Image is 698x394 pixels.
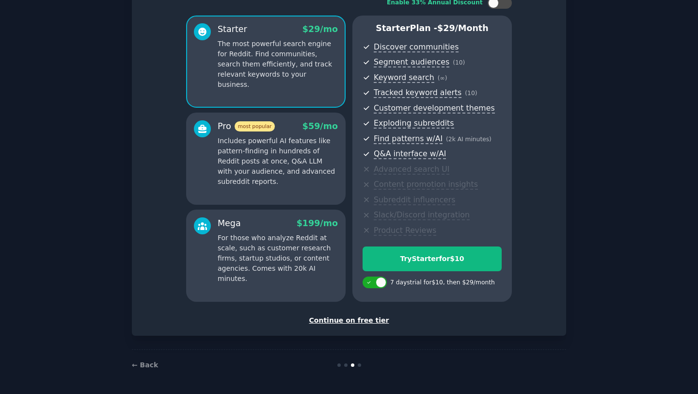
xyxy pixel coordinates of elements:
span: ( 10 ) [453,59,465,66]
span: $ 59 /mo [302,121,338,131]
span: Product Reviews [374,226,436,236]
div: Continue on free tier [142,315,556,326]
span: ( 2k AI minutes ) [446,136,492,143]
div: Starter [218,23,247,35]
div: Pro [218,120,275,132]
a: ← Back [132,361,158,369]
span: Tracked keyword alerts [374,88,461,98]
span: Content promotion insights [374,180,478,190]
span: Subreddit influencers [374,195,455,205]
span: $ 29 /mo [302,24,338,34]
button: TryStarterfor$10 [363,246,502,271]
p: The most powerful search engine for Reddit. Find communities, search them efficiently, and track ... [218,39,338,90]
p: Starter Plan - [363,22,502,34]
span: Slack/Discord integration [374,210,470,220]
span: Keyword search [374,73,434,83]
span: ( ∞ ) [438,75,447,82]
span: Exploding subreddits [374,118,454,129]
span: Advanced search UI [374,164,449,175]
span: ( 10 ) [465,90,477,97]
span: $ 199 /mo [297,218,338,228]
div: Try Starter for $10 [363,254,501,264]
span: most popular [235,121,275,131]
p: Includes powerful AI features like pattern-finding in hundreds of Reddit posts at once, Q&A LLM w... [218,136,338,187]
span: $ 29 /month [437,23,489,33]
span: Segment audiences [374,57,449,67]
span: Q&A interface w/AI [374,149,446,159]
span: Customer development themes [374,103,495,114]
span: Discover communities [374,42,459,52]
div: 7 days trial for $10 , then $ 29 /month [390,279,495,287]
div: Mega [218,217,241,230]
p: For those who analyze Reddit at scale, such as customer research firms, startup studios, or conte... [218,233,338,284]
span: Find patterns w/AI [374,134,443,144]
